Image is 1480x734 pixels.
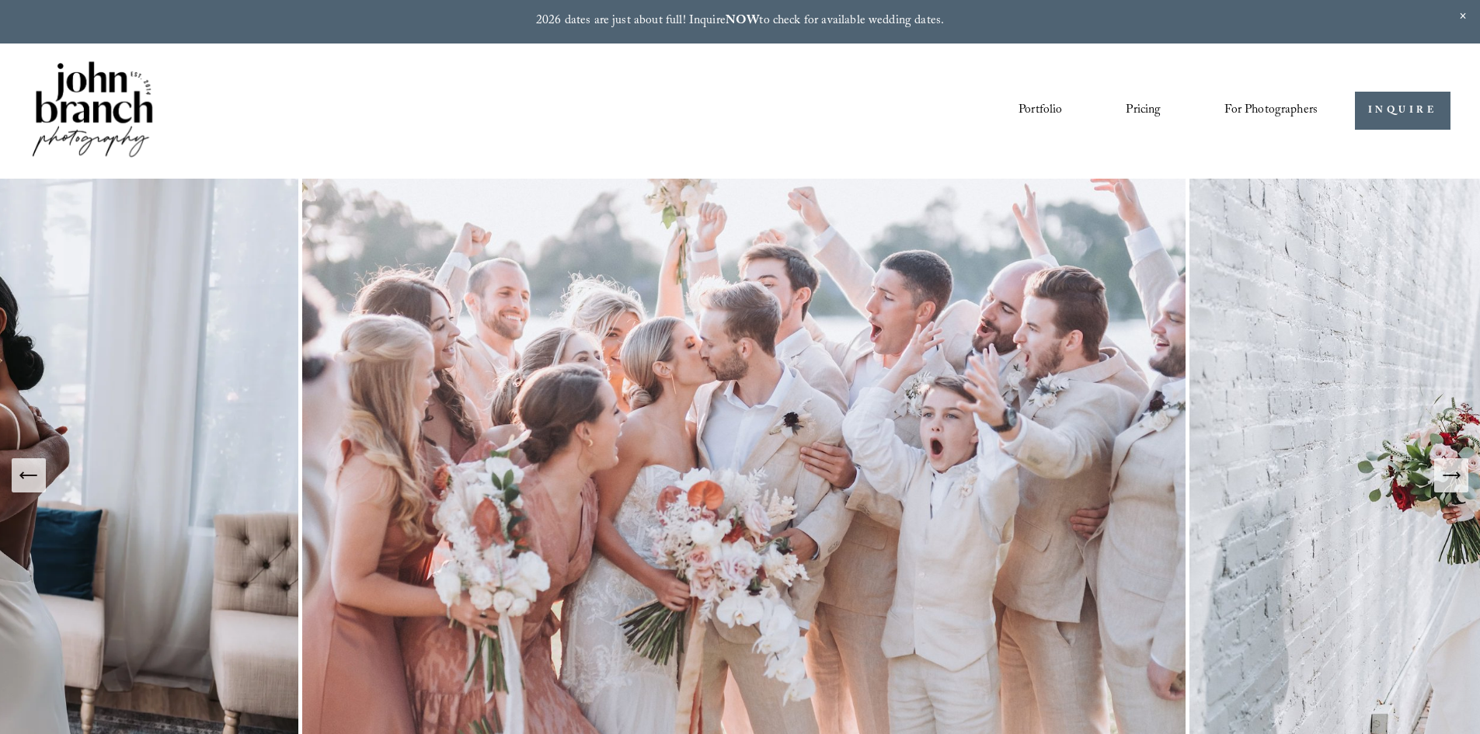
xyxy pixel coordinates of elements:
span: For Photographers [1224,99,1318,123]
a: INQUIRE [1355,92,1450,130]
a: Pricing [1126,98,1161,124]
button: Next Slide [1434,458,1468,492]
img: John Branch IV Photography [30,58,155,163]
a: Portfolio [1019,98,1062,124]
a: folder dropdown [1224,98,1318,124]
button: Previous Slide [12,458,46,492]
